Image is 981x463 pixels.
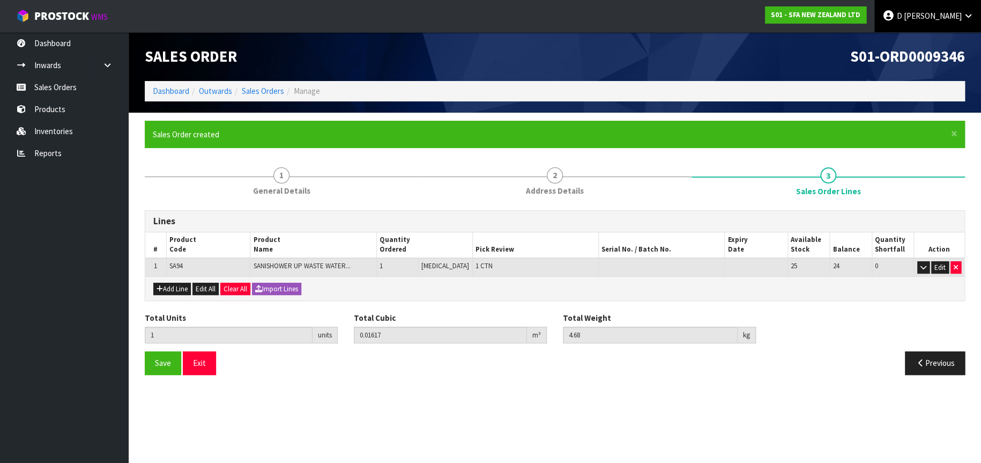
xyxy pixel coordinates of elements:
[153,283,191,296] button: Add Line
[154,261,157,270] span: 1
[183,351,216,374] button: Exit
[563,327,738,343] input: Total Weight
[472,232,598,258] th: Pick Review
[294,86,320,96] span: Manage
[199,86,232,96] a: Outwards
[242,86,284,96] a: Sales Orders
[931,261,949,274] button: Edit
[526,185,584,196] span: Address Details
[599,232,725,258] th: Serial No. / Batch No.
[253,261,350,270] span: SANISHOWER UP WASTE WATER...
[354,312,396,324] label: Total Cubic
[833,261,839,270] span: 24
[153,216,956,226] h3: Lines
[905,351,965,374] button: Previous
[771,10,860,19] strong: S01 - SFA NEW ZEALAND LTD
[380,261,383,270] span: 1
[872,232,913,258] th: Quantity Shortfall
[354,327,527,343] input: Total Cubic
[951,126,957,141] span: ×
[252,283,301,296] button: Import Lines
[166,232,250,258] th: Product Code
[145,351,181,374] button: Save
[169,261,183,270] span: SA94
[875,261,878,270] span: 0
[796,186,861,197] span: Sales Order Lines
[145,47,237,66] span: Sales Order
[791,261,797,270] span: 25
[145,202,965,383] span: Sales Order Lines
[145,232,166,258] th: #
[820,167,836,183] span: 3
[850,47,965,66] span: S01-ORD0009346
[563,312,611,324] label: Total Weight
[253,185,310,196] span: General Details
[896,11,902,21] span: D
[738,327,756,344] div: kg
[421,261,469,270] span: [MEDICAL_DATA]
[153,86,189,96] a: Dashboard
[91,12,108,22] small: WMS
[34,9,89,23] span: ProStock
[145,312,186,324] label: Total Units
[250,232,376,258] th: Product Name
[145,327,313,343] input: Total Units
[547,167,563,183] span: 2
[153,129,219,139] span: Sales Order created
[475,261,493,270] span: 1 CTN
[376,232,472,258] th: Quantity Ordered
[903,11,961,21] span: [PERSON_NAME]
[313,327,338,344] div: units
[527,327,547,344] div: m³
[155,358,171,368] span: Save
[273,167,289,183] span: 1
[830,232,872,258] th: Balance
[220,283,250,296] button: Clear All
[16,9,29,23] img: cube-alt.png
[787,232,829,258] th: Available Stock
[725,232,788,258] th: Expiry Date
[192,283,219,296] button: Edit All
[913,232,964,258] th: Action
